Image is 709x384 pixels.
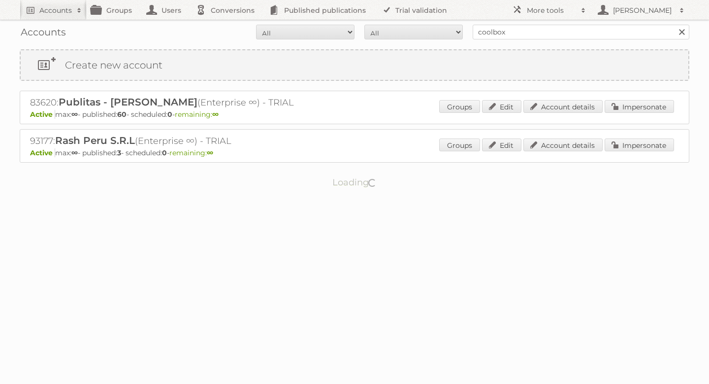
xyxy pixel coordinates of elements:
strong: 0 [162,148,167,157]
a: Groups [439,100,480,113]
strong: 3 [117,148,121,157]
span: Publitas - [PERSON_NAME] [59,96,197,108]
h2: [PERSON_NAME] [611,5,675,15]
h2: More tools [527,5,576,15]
span: remaining: [175,110,219,119]
h2: Accounts [39,5,72,15]
span: Active [30,110,55,119]
a: Account details [523,100,603,113]
span: Rash Peru S.R.L [55,135,135,146]
a: Edit [482,139,521,151]
h2: 83620: (Enterprise ∞) - TRIAL [30,96,375,109]
p: max: - published: - scheduled: - [30,110,679,119]
strong: 60 [117,110,127,119]
a: Account details [523,139,603,151]
a: Impersonate [605,139,674,151]
a: Edit [482,100,521,113]
a: Create new account [21,50,688,80]
strong: ∞ [71,110,78,119]
p: Loading [301,173,408,192]
strong: 0 [167,110,172,119]
p: max: - published: - scheduled: - [30,148,679,157]
a: Impersonate [605,100,674,113]
span: remaining: [169,148,213,157]
h2: 93177: (Enterprise ∞) - TRIAL [30,135,375,147]
strong: ∞ [212,110,219,119]
span: Active [30,148,55,157]
a: Groups [439,139,480,151]
strong: ∞ [71,148,78,157]
strong: ∞ [207,148,213,157]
